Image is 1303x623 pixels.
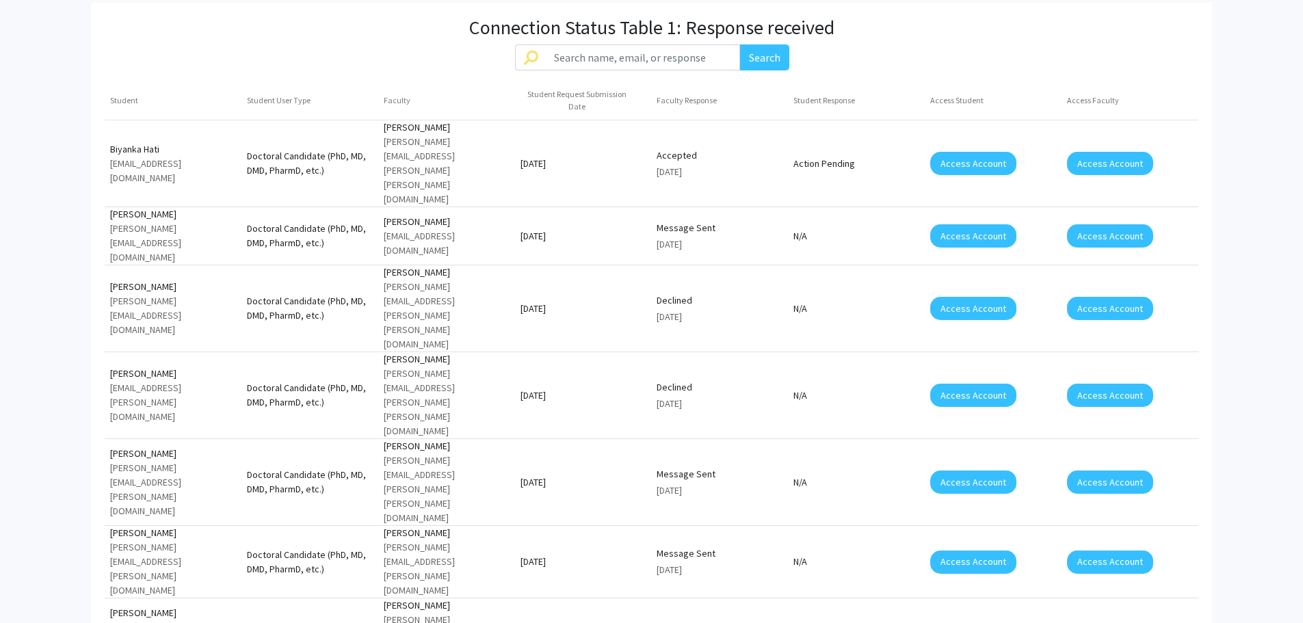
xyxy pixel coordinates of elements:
div: Student Response [793,94,855,107]
button: Access Account [930,470,1016,494]
mat-cell: [DATE] [515,546,652,579]
mat-cell: [DATE] [515,466,652,499]
div: [PERSON_NAME] [110,280,236,294]
div: [PERSON_NAME][EMAIL_ADDRESS][PERSON_NAME][PERSON_NAME][DOMAIN_NAME] [384,280,510,352]
mat-cell: N/A [788,466,925,499]
div: Student [110,94,138,107]
div: [PERSON_NAME] [384,598,510,613]
iframe: Chat [10,561,58,613]
div: Student Response [793,94,867,107]
div: [DATE] [657,563,782,577]
div: [DATE] [657,397,782,411]
button: Access Account [930,297,1016,320]
div: [PERSON_NAME] [384,215,510,229]
button: Access Account [1067,470,1153,494]
button: Access Account [930,152,1016,175]
button: Access Account [930,224,1016,248]
div: [PERSON_NAME][EMAIL_ADDRESS][PERSON_NAME][PERSON_NAME][DOMAIN_NAME] [384,135,510,207]
button: Access Account [1067,297,1153,320]
div: Student User Type [247,94,323,107]
mat-header-cell: Access Student [925,81,1062,120]
div: [EMAIL_ADDRESS][DOMAIN_NAME] [384,229,510,258]
div: [PERSON_NAME][EMAIL_ADDRESS][PERSON_NAME][DOMAIN_NAME] [110,461,236,518]
mat-cell: [DATE] [515,379,652,412]
div: [EMAIL_ADDRESS][DOMAIN_NAME] [110,157,236,185]
div: [PERSON_NAME][EMAIL_ADDRESS][DOMAIN_NAME] [110,222,236,265]
div: [DATE] [657,483,782,498]
div: Message Sent [657,546,782,561]
mat-cell: [DATE] [515,147,652,180]
div: [PERSON_NAME][EMAIL_ADDRESS][DOMAIN_NAME] [110,294,236,337]
mat-cell: N/A [788,546,925,579]
div: [DATE] [657,165,782,179]
button: Access Account [1067,551,1153,574]
div: [PERSON_NAME][EMAIL_ADDRESS][PERSON_NAME][PERSON_NAME][DOMAIN_NAME] [384,367,510,438]
div: Faculty Response [657,94,717,107]
mat-header-cell: Access Faculty [1062,81,1198,120]
mat-cell: [DATE] [515,220,652,252]
div: [EMAIL_ADDRESS][PERSON_NAME][DOMAIN_NAME] [110,381,236,424]
mat-cell: Doctoral Candidate (PhD, MD, DMD, PharmD, etc.) [241,379,378,412]
mat-cell: Doctoral Candidate (PhD, MD, DMD, PharmD, etc.) [241,292,378,325]
mat-cell: Doctoral Candidate (PhD, MD, DMD, PharmD, etc.) [241,147,378,180]
mat-cell: Doctoral Candidate (PhD, MD, DMD, PharmD, etc.) [241,466,378,499]
div: [DATE] [657,237,782,252]
h3: Connection Status Table 1: Response received [469,16,834,40]
div: [PERSON_NAME][EMAIL_ADDRESS][PERSON_NAME][PERSON_NAME][DOMAIN_NAME] [384,453,510,525]
button: Access Account [930,384,1016,407]
div: Message Sent [657,221,782,235]
div: Student [110,94,150,107]
div: Declined [657,293,782,308]
div: [PERSON_NAME] [384,265,510,280]
mat-cell: Doctoral Candidate (PhD, MD, DMD, PharmD, etc.) [241,546,378,579]
button: Access Account [1067,224,1153,248]
input: Search name, email, or response [546,44,740,70]
div: [PERSON_NAME] [110,207,236,222]
div: Student Request Submission Date [521,88,634,113]
div: [PERSON_NAME] [384,439,510,453]
div: [PERSON_NAME] [384,352,510,367]
div: Biyanka Hati [110,142,236,157]
div: Faculty Response [657,94,729,107]
button: Search [740,44,789,70]
button: Access Account [930,551,1016,574]
div: Student User Type [247,94,311,107]
div: Message Sent [657,467,782,481]
mat-cell: N/A [788,220,925,252]
div: [PERSON_NAME] [384,526,510,540]
div: Accepted [657,148,782,163]
div: [PERSON_NAME][EMAIL_ADDRESS][PERSON_NAME][DOMAIN_NAME] [110,540,236,598]
mat-cell: [DATE] [515,292,652,325]
mat-cell: Action Pending [788,147,925,180]
div: Student Request Submission Date [521,88,646,113]
div: [DATE] [657,310,782,324]
div: [PERSON_NAME][EMAIL_ADDRESS][PERSON_NAME][DOMAIN_NAME] [384,540,510,598]
div: [PERSON_NAME] [110,526,236,540]
div: Faculty [384,94,410,107]
mat-cell: Doctoral Candidate (PhD, MD, DMD, PharmD, etc.) [241,220,378,252]
div: [PERSON_NAME] [110,447,236,461]
mat-cell: N/A [788,379,925,412]
div: Faculty [384,94,423,107]
mat-cell: N/A [788,292,925,325]
div: [PERSON_NAME] [384,120,510,135]
div: Declined [657,380,782,395]
div: [PERSON_NAME] [110,367,236,381]
button: Access Account [1067,384,1153,407]
button: Access Account [1067,152,1153,175]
